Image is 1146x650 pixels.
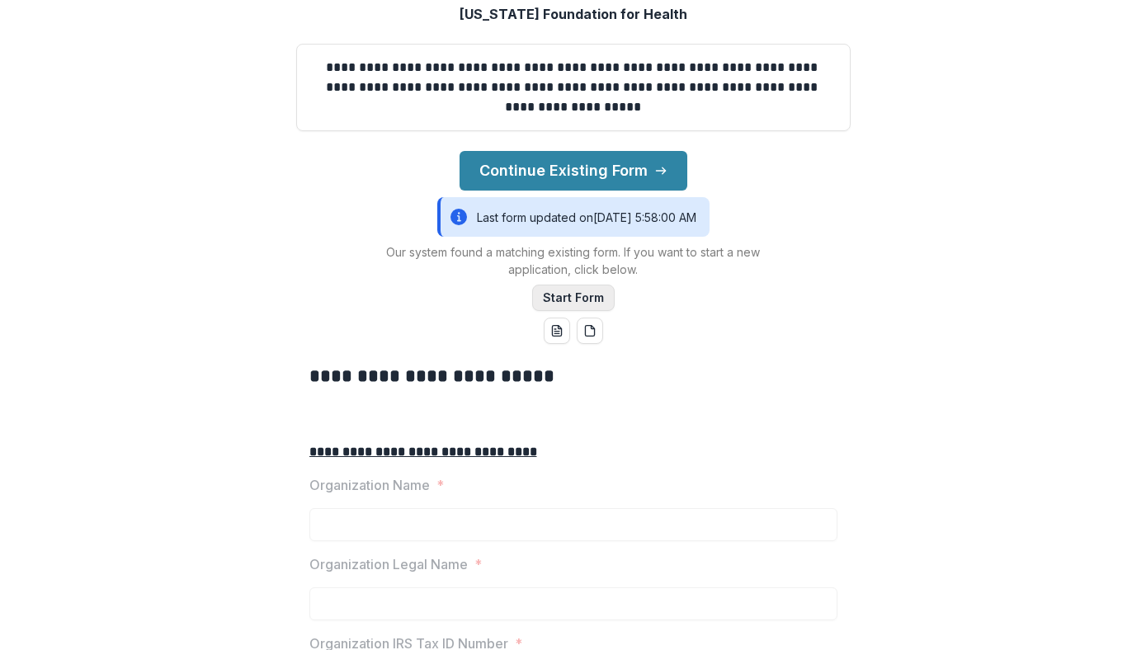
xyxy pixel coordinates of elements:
[577,318,603,344] button: pdf-download
[460,4,687,24] p: [US_STATE] Foundation for Health
[460,151,687,191] button: Continue Existing Form
[544,318,570,344] button: word-download
[367,243,780,278] p: Our system found a matching existing form. If you want to start a new application, click below.
[437,197,710,237] div: Last form updated on [DATE] 5:58:00 AM
[309,554,468,574] p: Organization Legal Name
[532,285,615,311] button: Start Form
[309,475,430,495] p: Organization Name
